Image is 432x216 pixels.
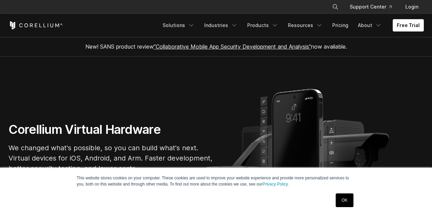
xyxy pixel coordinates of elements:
a: "Collaborative Mobile App Security Development and Analysis" [154,43,311,50]
span: New! SANS product review now available. [85,43,347,50]
a: Products [243,19,282,31]
h1: Corellium Virtual Hardware [9,122,213,137]
a: Free Trial [393,19,424,31]
a: Privacy Policy. [263,182,289,187]
a: Corellium Home [9,21,63,29]
a: Pricing [328,19,352,31]
a: OK [336,193,353,207]
a: Solutions [158,19,199,31]
a: Resources [284,19,327,31]
p: We changed what's possible, so you can build what's next. Virtual devices for iOS, Android, and A... [9,143,213,174]
button: Search [329,1,342,13]
div: Navigation Menu [158,19,424,31]
p: This website stores cookies on your computer. These cookies are used to improve your website expe... [77,175,356,187]
a: Login [400,1,424,13]
a: Industries [200,19,242,31]
div: Navigation Menu [324,1,424,13]
a: Support Center [344,1,397,13]
a: About [354,19,386,31]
